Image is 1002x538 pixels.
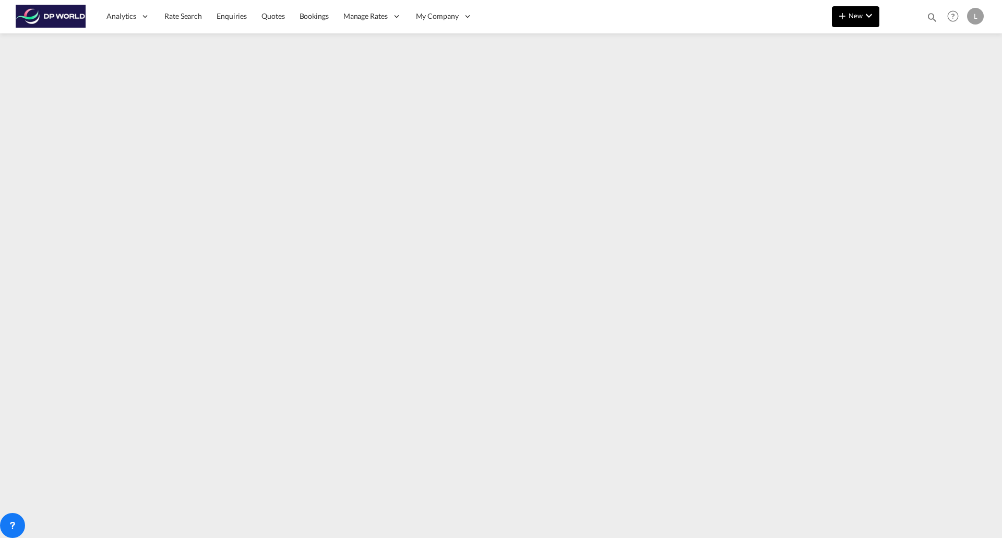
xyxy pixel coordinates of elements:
span: Quotes [261,11,284,20]
span: Manage Rates [343,11,388,21]
div: icon-magnify [926,11,938,27]
button: icon-plus 400-fgNewicon-chevron-down [832,6,879,27]
span: My Company [416,11,459,21]
span: Enquiries [217,11,247,20]
span: Help [944,7,962,25]
md-icon: icon-plus 400-fg [836,9,849,22]
md-icon: icon-magnify [926,11,938,23]
span: Rate Search [164,11,202,20]
img: c08ca190194411f088ed0f3ba295208c.png [16,5,86,28]
div: L [967,8,984,25]
span: Analytics [106,11,136,21]
span: New [836,11,875,20]
md-icon: icon-chevron-down [863,9,875,22]
div: Help [944,7,967,26]
span: Bookings [300,11,329,20]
